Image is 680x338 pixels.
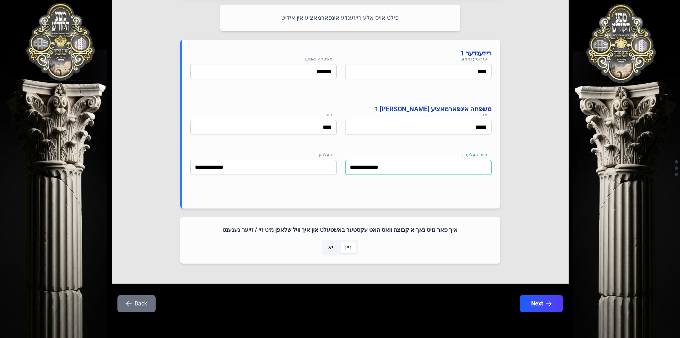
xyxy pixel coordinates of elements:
button: Back [117,295,156,312]
h4: איך פאר מיט נאך א קבוצה וואס האט עקסטער באשטעלט און איך וויל שלאפן מיט זיי / זייער געגענט [189,226,492,234]
p-togglebutton: ניין [339,240,358,255]
p-togglebutton: יא [322,240,339,255]
span: ניין [345,243,352,252]
h4: רייזענדער 1 [190,48,492,58]
span: יא [328,243,333,252]
button: Next [520,295,563,312]
p: פילט אויס אלע רייזענדע אינפארמאציע אין אידיש [229,13,452,23]
h4: משפחה אינפארמאציע [PERSON_NAME] 1 [190,104,492,114]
